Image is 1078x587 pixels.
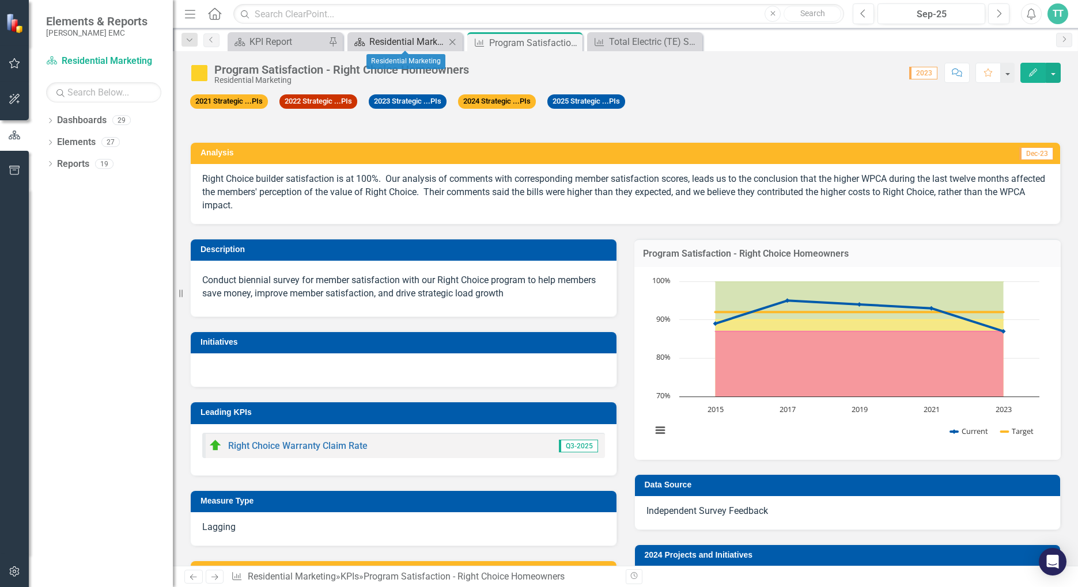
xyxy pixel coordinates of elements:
[652,422,668,439] button: View chart menu, Chart
[202,521,236,532] span: Lagging
[57,136,96,149] a: Elements
[369,94,447,109] span: 2023 Strategic ...PIs
[95,159,114,169] div: 19
[201,148,615,157] h3: Analysis
[951,426,988,436] button: Show Current
[909,67,937,79] span: 2023
[590,35,699,49] a: Total Electric (TE) Saturation
[646,505,1049,518] p: Independent Survey Feedback
[112,116,131,125] div: 29
[190,64,209,82] img: Caution
[707,404,723,414] text: 2015
[101,138,120,147] div: 27
[46,55,161,68] a: Residential Marketing
[779,404,795,414] text: 2017
[929,306,933,310] path: 2021, 93. Current.
[713,279,1005,284] g: Upper, series 5 of 5 with 5 data points.
[201,338,611,346] h3: Initiatives
[364,571,565,582] div: Program Satisfaction - Right Choice Homeowners
[656,390,671,401] text: 70%
[713,317,1005,322] g: Yellow-Green, series 4 of 5 with 5 data points.
[350,35,445,49] a: Residential Marketing
[646,276,1045,448] svg: Interactive chart
[559,440,598,452] span: Q3-2025
[201,497,611,505] h3: Measure Type
[800,9,825,18] span: Search
[201,245,611,254] h3: Description
[656,314,671,324] text: 90%
[1001,329,1005,333] path: 2023, 87. Current.
[656,352,671,362] text: 80%
[458,94,536,109] span: 2024 Strategic ...PIs
[202,272,605,303] p: Conduct biennial survey for member satisfaction with our Right Choice program to help members sav...
[609,35,699,49] div: Total Electric (TE) Saturation
[547,94,625,109] span: 2025 Strategic ...PIs
[46,28,147,37] small: [PERSON_NAME] EMC
[249,35,326,49] div: KPI Report
[645,551,1055,559] h3: 2024 Projects and Initiatives
[713,329,1005,333] g: Red-Yellow, series 3 of 5 with 5 data points.
[190,94,268,109] span: 2021 Strategic ...PIs
[202,173,1049,212] p: Right Choice builder satisfaction is at 100%. Our analysis of comments with corresponding member ...
[851,404,867,414] text: 2019
[1039,548,1066,575] div: Open Intercom Messenger
[923,404,939,414] text: 2021
[646,276,1050,448] div: Chart. Highcharts interactive chart.
[643,249,1053,259] h3: Program Satisfaction - Right Choice Homeowners
[785,298,789,303] path: 2017, 95. Current.
[366,54,445,69] div: Residential Marketing
[877,3,985,24] button: Sep-25
[214,63,469,76] div: Program Satisfaction - Right Choice Homeowners
[201,408,611,417] h3: Leading KPIs
[233,4,844,24] input: Search ClearPoint...
[882,7,981,21] div: Sep-25
[1001,426,1034,436] button: Show Target
[784,6,841,22] button: Search
[279,94,357,109] span: 2022 Strategic ...PIs
[46,82,161,102] input: Search Below...
[231,570,616,584] div: » »
[248,571,336,582] a: Residential Marketing
[341,571,359,582] a: KPIs
[1047,3,1068,24] button: TT
[857,302,861,307] path: 2019, 94. Current.
[489,36,580,50] div: Program Satisfaction - Right Choice Homeowners
[713,321,717,326] path: 2015, 89. Current.
[6,13,26,33] img: ClearPoint Strategy
[369,35,445,49] div: Residential Marketing
[209,439,222,452] img: At Target
[1019,147,1053,160] span: Dec-23
[652,275,671,285] text: 100%
[995,404,1011,414] text: 2023
[230,35,326,49] a: KPI Report
[46,14,147,28] span: Elements & Reports
[57,158,89,171] a: Reports
[645,481,1055,489] h3: Data Source
[228,440,368,451] a: Right Choice Warranty Claim Rate
[713,310,1005,314] g: Target, series 2 of 5. Line with 5 data points.
[57,114,107,127] a: Dashboards
[214,76,469,85] div: Residential Marketing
